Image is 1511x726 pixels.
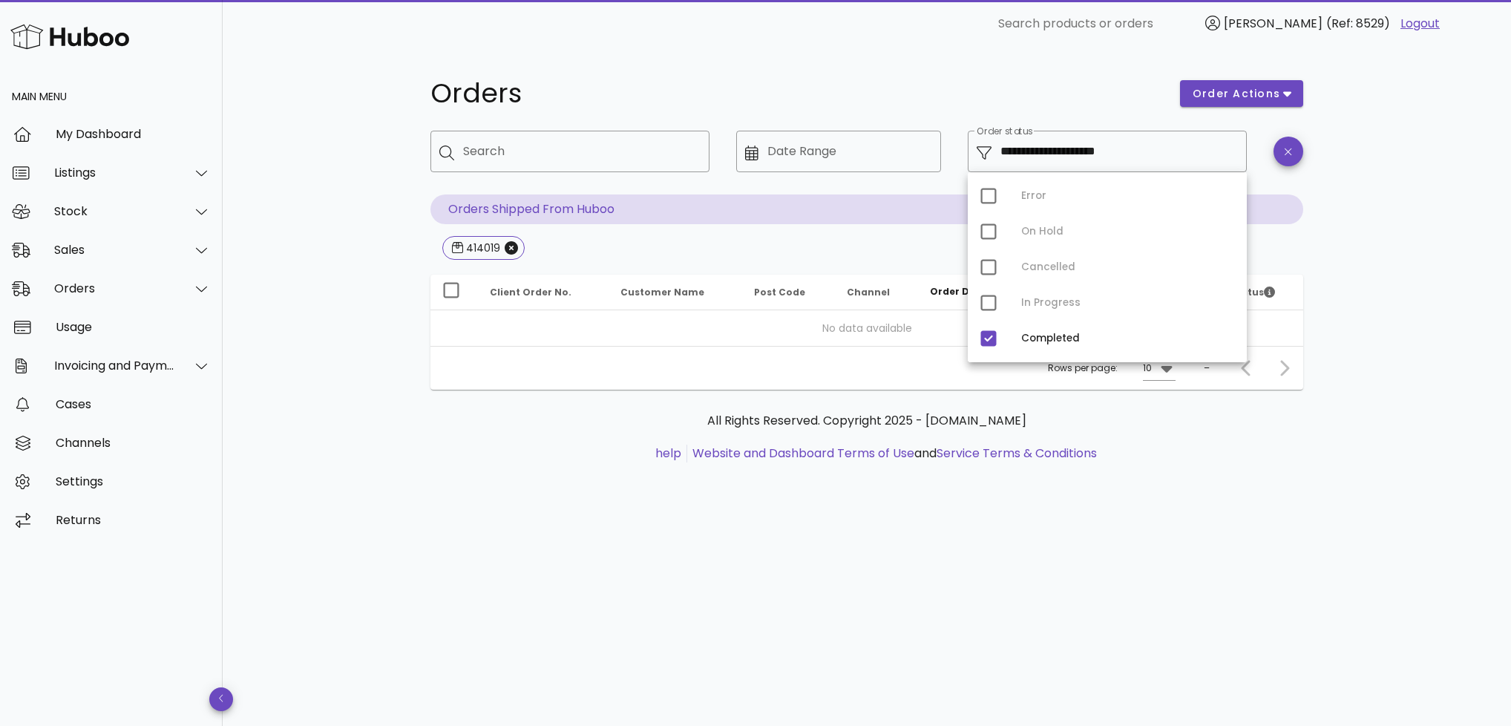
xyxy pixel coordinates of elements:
[54,243,175,257] div: Sales
[430,194,1303,224] p: Orders Shipped From Huboo
[463,241,500,255] div: 414019
[56,474,211,488] div: Settings
[692,445,914,462] a: Website and Dashboard Terms of Use
[930,285,986,298] span: Order Date
[847,286,890,298] span: Channel
[742,275,835,310] th: Post Code
[54,166,175,180] div: Listings
[937,445,1097,462] a: Service Terms & Conditions
[56,320,211,334] div: Usage
[54,359,175,373] div: Invoicing and Payments
[56,127,211,141] div: My Dashboard
[1021,333,1235,344] div: Completed
[835,275,918,310] th: Channel
[1180,80,1303,107] button: order actions
[609,275,742,310] th: Customer Name
[442,412,1291,430] p: All Rights Reserved. Copyright 2025 - [DOMAIN_NAME]
[56,436,211,450] div: Channels
[754,286,805,298] span: Post Code
[54,281,175,295] div: Orders
[1326,15,1390,32] span: (Ref: 8529)
[1192,86,1281,102] span: order actions
[1400,15,1440,33] a: Logout
[430,80,1162,107] h1: Orders
[1143,362,1152,375] div: 10
[54,204,175,218] div: Stock
[620,286,704,298] span: Customer Name
[56,397,211,411] div: Cases
[918,275,1034,310] th: Order Date: Sorted descending. Activate to remove sorting.
[10,21,129,53] img: Huboo Logo
[1230,286,1275,298] span: Status
[430,310,1303,346] td: No data available
[1204,362,1210,375] div: –
[687,445,1097,462] li: and
[478,275,609,310] th: Client Order No.
[1048,347,1176,390] div: Rows per page:
[655,445,681,462] a: help
[56,513,211,527] div: Returns
[977,126,1032,137] label: Order status
[1224,15,1322,32] span: [PERSON_NAME]
[1219,275,1303,310] th: Status
[1143,356,1176,380] div: 10Rows per page:
[490,286,571,298] span: Client Order No.
[505,241,518,255] button: Close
